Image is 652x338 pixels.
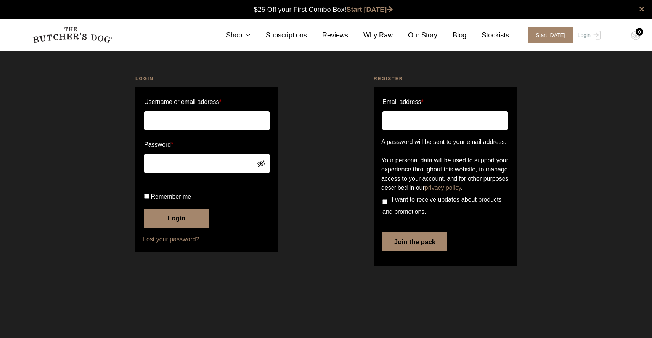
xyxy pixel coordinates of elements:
img: TBD_Cart-Empty.png [631,31,641,40]
a: Start [DATE] [347,6,393,13]
button: Login [144,209,209,228]
a: Subscriptions [251,30,307,40]
a: Why Raw [348,30,393,40]
a: Stockists [466,30,509,40]
a: Lost your password? [143,235,271,244]
a: Blog [437,30,466,40]
label: Username or email address [144,96,270,108]
span: Start [DATE] [528,27,573,43]
input: Remember me [144,194,149,199]
span: Remember me [151,193,191,200]
span: I want to receive updates about products and promotions. [382,196,502,215]
button: Join the pack [382,232,447,251]
a: Login [576,27,601,43]
a: Our Story [393,30,437,40]
label: Email address [382,96,424,108]
a: Start [DATE] [520,27,576,43]
h2: Login [135,75,278,82]
input: I want to receive updates about products and promotions. [382,199,387,204]
a: privacy policy [425,184,461,191]
h2: Register [374,75,517,82]
a: close [639,5,644,14]
label: Password [144,139,270,151]
a: Shop [211,30,251,40]
a: Reviews [307,30,348,40]
div: 0 [636,28,643,36]
p: A password will be sent to your email address. [381,137,509,147]
p: Your personal data will be used to support your experience throughout this website, to manage acc... [381,156,509,192]
button: Show password [257,159,265,168]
